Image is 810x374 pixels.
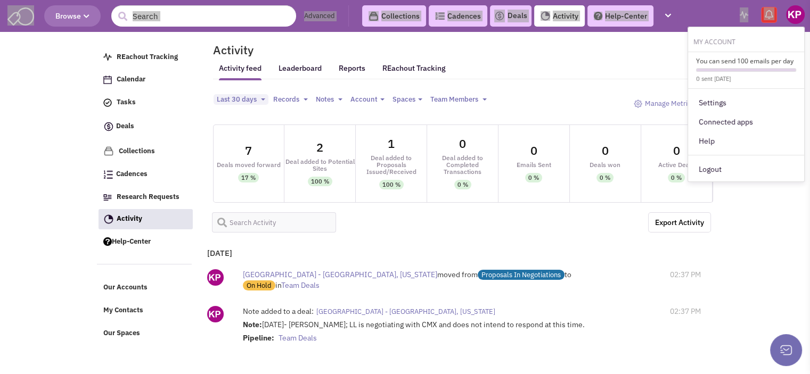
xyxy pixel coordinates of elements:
[98,93,192,113] a: Tasks
[688,131,804,151] a: Help
[673,145,680,156] div: 0
[688,112,804,131] a: Connected apps
[243,280,275,290] span: On Hold
[281,280,320,290] span: Team Deals
[245,145,252,156] div: 7
[103,170,113,179] img: Cadences_logo.png
[316,95,334,104] span: Notes
[117,75,145,84] span: Calendar
[696,56,796,65] h6: You can send 100 emails per day
[103,194,112,201] img: Research.png
[98,301,192,321] a: My Contacts
[44,5,101,27] button: Browse
[279,333,317,343] span: Team Deals
[103,237,112,246] img: help.png
[688,35,804,46] h6: My Account
[311,177,329,186] div: 100 %
[382,180,400,189] div: 100 %
[427,154,498,175] div: Deal added to Completed Transactions
[214,161,284,168] div: Deals moved forward
[117,192,179,201] span: Research Requests
[459,138,466,149] div: 0
[104,214,113,224] img: Activity.png
[103,283,148,292] span: Our Accounts
[670,306,701,317] span: 02:37 PM
[587,5,653,27] a: Help-Center
[98,115,192,138] a: Deals
[207,269,224,286] img: ny_GipEnDU-kinWYCc5EwQ.png
[392,95,415,104] span: Spaces
[389,94,426,105] button: Spaces
[98,278,192,298] a: Our Accounts
[55,11,89,21] span: Browse
[347,94,388,105] button: Account
[498,161,569,168] div: Emails Sent
[696,75,731,82] small: 0 sent [DATE]
[98,187,192,207] a: Research Requests
[98,70,192,90] a: Calendar
[117,214,142,223] span: Activity
[284,158,355,172] div: Deal added to Potential Sites
[117,52,178,61] span: REachout Tracking
[207,306,224,322] img: ny_GipEnDU-kinWYCc5EwQ.png
[427,94,490,105] button: Team Members
[212,212,337,232] input: Search Activity
[429,5,487,27] a: Cadences
[98,141,192,162] a: Collections
[207,248,232,258] b: [DATE]
[600,173,610,182] div: 0 %
[103,98,112,107] img: icon-tasks.png
[634,99,642,108] img: octicon_gear-24.png
[339,63,365,80] a: Reports
[671,173,682,182] div: 0 %
[243,333,274,343] strong: Pipeline:
[534,5,585,27] a: Activity
[316,307,495,316] span: [GEOGRAPHIC_DATA] - [GEOGRAPHIC_DATA], [US_STATE]
[369,11,379,21] img: icon-collection-lavender-black.svg
[279,63,322,80] a: Leaderboard
[304,11,335,21] a: Advanced
[217,95,257,104] span: Last 30 days
[570,161,641,168] div: Deals won
[219,63,261,80] a: Activity feed
[602,145,609,156] div: 0
[313,94,346,105] button: Notes
[103,146,114,156] img: icon-collection-lavender.png
[435,12,445,20] img: Cadences_logo.png
[103,76,112,84] img: Calendar.png
[243,269,589,290] div: moved from to in
[382,57,446,79] a: REachout Tracking
[117,98,136,107] span: Tasks
[688,160,804,179] a: Logout
[214,94,268,105] button: Last 30 days
[98,164,192,185] a: Cadences
[243,270,437,279] span: [GEOGRAPHIC_DATA] - [GEOGRAPHIC_DATA], [US_STATE]
[273,95,299,104] span: Records
[270,94,311,105] button: Records
[350,95,378,104] span: Account
[628,94,700,114] a: Manage Metrics
[103,306,143,315] span: My Contacts
[430,95,478,104] span: Team Members
[103,120,114,133] img: icon-deals.svg
[494,10,527,22] a: Deals
[457,180,468,189] div: 0 %
[786,5,805,24] a: Keypoint Partners
[362,5,426,27] a: Collections
[594,12,602,20] img: help.png
[119,146,155,155] span: Collections
[111,5,296,27] input: Search
[670,269,701,280] span: 02:37 PM
[116,170,148,179] span: Cadences
[494,10,505,22] img: icon-deals.svg
[98,323,192,344] a: Our Spaces
[478,270,564,280] span: Proposals In Negotiations
[530,145,537,156] div: 0
[528,173,539,182] div: 0 %
[243,319,620,346] div: [DATE]- [PERSON_NAME]; LL is negotiating with CMX and does not intend to respond at this time.
[316,142,323,153] div: 2
[541,11,550,21] img: Activity.png
[241,173,256,182] div: 17 %
[356,154,427,175] div: Deal added to Proposals Issued/Received
[98,232,192,252] a: Help-Center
